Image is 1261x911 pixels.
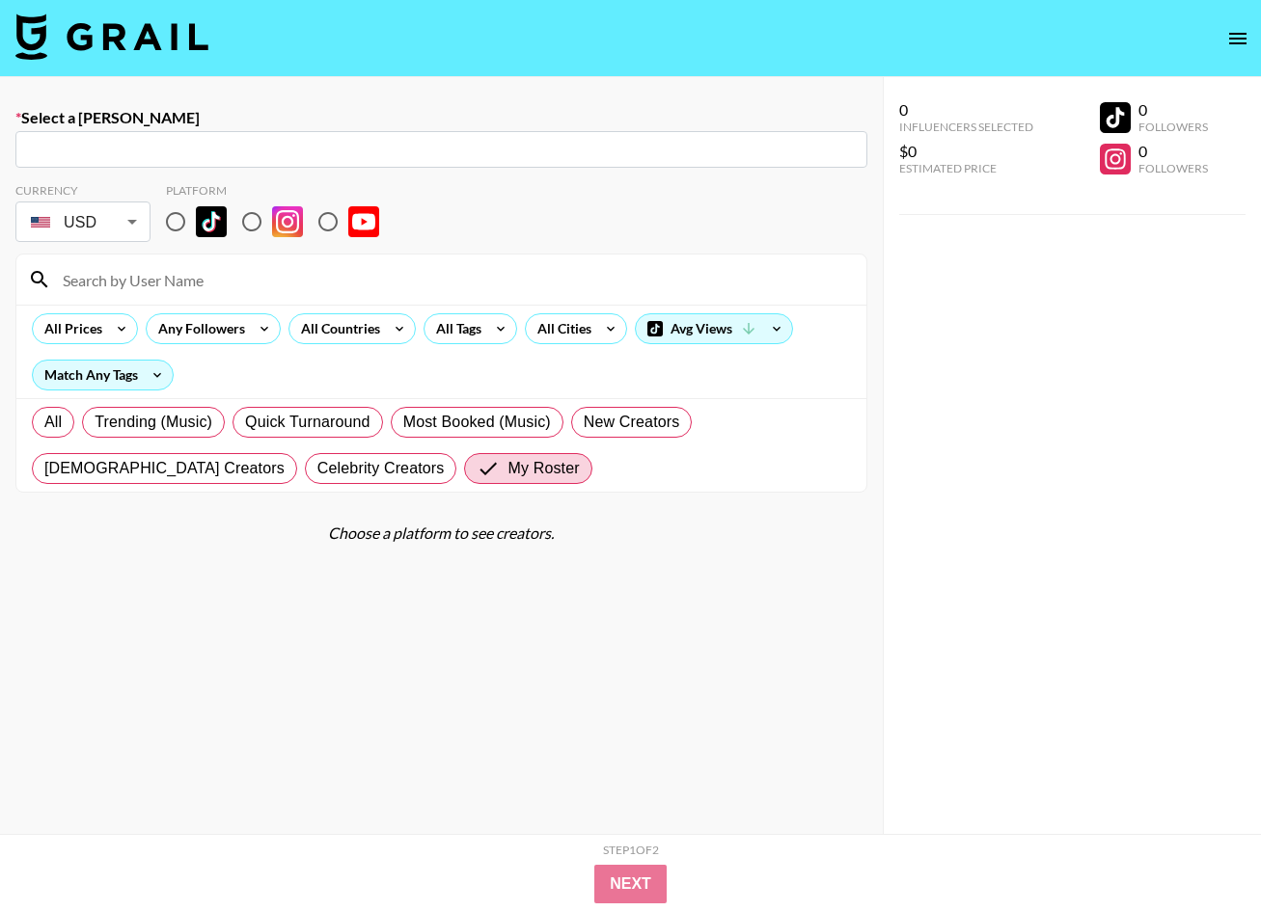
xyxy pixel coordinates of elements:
div: Choose a platform to see creators. [15,523,867,543]
label: Select a [PERSON_NAME] [15,108,867,127]
div: Estimated Price [899,161,1033,175]
div: All Cities [526,314,595,343]
div: 0 [1138,100,1208,120]
span: [DEMOGRAPHIC_DATA] Creators [44,457,285,480]
div: Any Followers [147,314,249,343]
span: All [44,411,62,434]
div: Platform [166,183,395,198]
div: Step 1 of 2 [603,843,659,857]
div: Followers [1138,161,1208,175]
img: YouTube [348,206,379,237]
img: Instagram [272,206,303,237]
div: USD [19,205,147,239]
span: My Roster [507,457,579,480]
span: Most Booked (Music) [403,411,551,434]
div: All Tags [425,314,485,343]
div: Influencers Selected [899,120,1033,134]
div: All Prices [33,314,106,343]
div: $0 [899,142,1033,161]
span: Celebrity Creators [317,457,445,480]
img: Grail Talent [15,13,208,60]
div: All Countries [289,314,384,343]
div: Avg Views [636,314,792,343]
button: Next [594,865,667,903]
button: open drawer [1219,19,1257,58]
div: Match Any Tags [33,361,173,389]
div: Followers [1138,120,1208,134]
img: TikTok [196,206,227,237]
div: 0 [1138,142,1208,161]
span: Trending (Music) [95,411,212,434]
div: Currency [15,183,151,198]
input: Search by User Name [51,264,855,295]
span: New Creators [584,411,680,434]
span: Quick Turnaround [245,411,370,434]
div: 0 [899,100,1033,120]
